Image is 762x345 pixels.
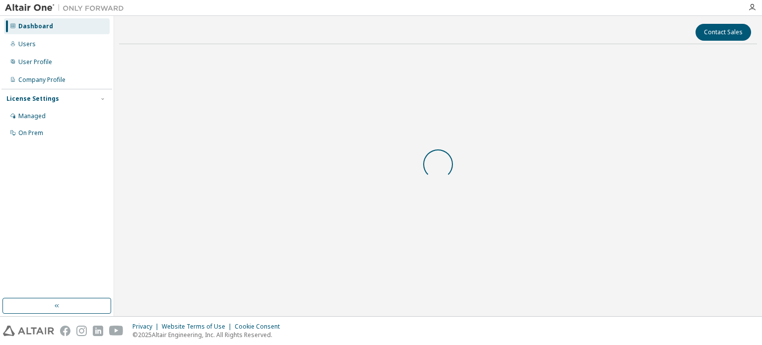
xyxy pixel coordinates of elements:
[6,95,59,103] div: License Settings
[18,40,36,48] div: Users
[3,326,54,336] img: altair_logo.svg
[132,323,162,331] div: Privacy
[18,22,53,30] div: Dashboard
[93,326,103,336] img: linkedin.svg
[696,24,751,41] button: Contact Sales
[109,326,124,336] img: youtube.svg
[5,3,129,13] img: Altair One
[18,58,52,66] div: User Profile
[235,323,286,331] div: Cookie Consent
[76,326,87,336] img: instagram.svg
[60,326,70,336] img: facebook.svg
[18,112,46,120] div: Managed
[162,323,235,331] div: Website Terms of Use
[18,76,65,84] div: Company Profile
[18,129,43,137] div: On Prem
[132,331,286,339] p: © 2025 Altair Engineering, Inc. All Rights Reserved.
